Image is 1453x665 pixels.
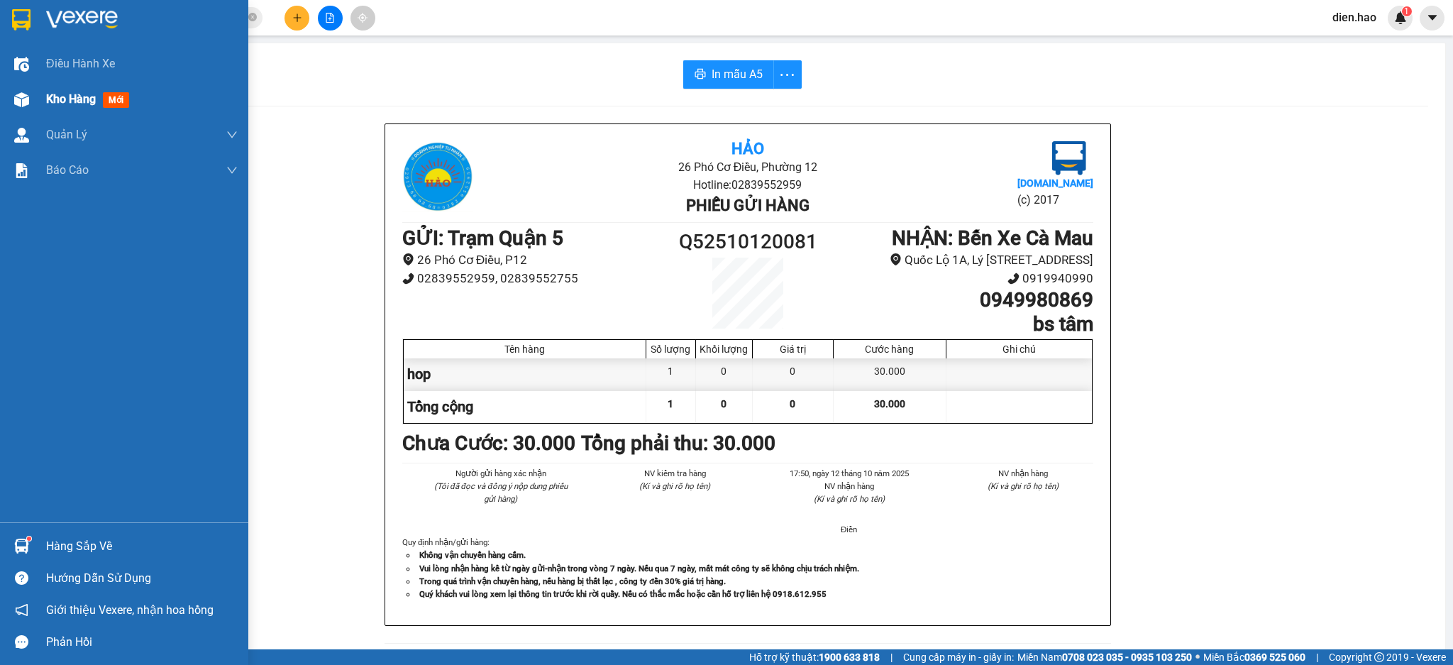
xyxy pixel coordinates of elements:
[226,129,238,141] span: down
[226,165,238,176] span: down
[753,358,834,390] div: 0
[402,253,414,265] span: environment
[1052,141,1086,175] img: logo.jpg
[712,65,763,83] span: In mẫu A5
[834,358,946,390] div: 30.000
[646,358,696,390] div: 1
[14,92,29,107] img: warehouse-icon
[27,537,31,541] sup: 1
[1195,654,1200,660] span: ⚪️
[407,344,642,355] div: Tên hàng
[46,601,214,619] span: Giới thiệu Vexere, nhận hoa hồng
[639,481,710,491] i: (Kí và ghi rõ họ tên)
[890,649,893,665] span: |
[350,6,375,31] button: aim
[318,6,343,31] button: file-add
[292,13,302,23] span: plus
[1426,11,1439,24] span: caret-down
[686,197,810,214] b: Phiếu gửi hàng
[774,66,801,84] span: more
[890,253,902,265] span: environment
[46,536,238,557] div: Hàng sắp về
[661,226,834,258] h1: Q52510120081
[419,576,726,586] strong: Trong quá trình vận chuyển hàng, nếu hàng bị thất lạc , công ty đền 30% giá trị hàng.
[1017,191,1093,209] li: (c) 2017
[1420,6,1444,31] button: caret-down
[402,273,414,285] span: phone
[404,358,646,390] div: hop
[419,550,526,560] strong: Không vận chuyển hàng cấm.
[402,141,473,212] img: logo.jpg
[721,398,726,410] span: 0
[46,568,238,589] div: Hướng dẫn sử dụng
[834,312,1093,336] h1: bs tâm
[402,432,575,455] b: Chưa Cước : 30.000
[431,467,571,480] li: Người gửi hàng xác nhận
[903,649,1014,665] span: Cung cấp máy in - giấy in:
[779,480,919,493] li: NV nhận hàng
[103,92,129,108] span: mới
[1321,9,1388,26] span: dien.hao
[605,467,746,480] li: NV kiểm tra hàng
[1374,652,1384,662] span: copyright
[695,68,706,82] span: printer
[402,536,1093,600] div: Quy định nhận/gửi hàng :
[1402,6,1412,16] sup: 1
[14,57,29,72] img: warehouse-icon
[14,163,29,178] img: solution-icon
[358,13,368,23] span: aim
[46,126,87,143] span: Quản Lý
[756,344,829,355] div: Giá trị
[834,251,1093,270] li: Quốc Lộ 1A, Lý [STREET_ADDRESS]
[954,467,1094,480] li: NV nhận hàng
[15,635,28,649] span: message
[1316,649,1318,665] span: |
[46,55,115,72] span: Điều hành xe
[407,398,473,415] span: Tổng cộng
[248,13,257,21] span: close-circle
[14,128,29,143] img: warehouse-icon
[837,344,942,355] div: Cước hàng
[1062,652,1192,663] strong: 0708 023 035 - 0935 103 250
[1203,649,1305,665] span: Miền Bắc
[950,344,1088,355] div: Ghi chú
[517,176,978,194] li: Hotline: 02839552959
[419,589,827,599] strong: Quý khách vui lòng xem lại thông tin trước khi rời quầy. Nếu có thắc mắc hoặc cần hỗ trợ liên hệ ...
[683,60,774,89] button: printerIn mẫu A5
[517,158,978,176] li: 26 Phó Cơ Điều, Phường 12
[814,494,885,504] i: (Kí và ghi rõ họ tên)
[1017,649,1192,665] span: Miền Nam
[46,632,238,653] div: Phản hồi
[834,269,1093,288] li: 0919940990
[14,539,29,554] img: warehouse-icon
[12,9,31,31] img: logo-vxr
[1244,652,1305,663] strong: 0369 525 060
[892,226,1093,250] b: NHẬN : Bến Xe Cà Mau
[15,603,28,617] span: notification
[46,92,96,106] span: Kho hàng
[402,251,661,270] li: 26 Phó Cơ Điều, P12
[790,398,795,410] span: 0
[1017,177,1093,189] b: [DOMAIN_NAME]
[248,11,257,25] span: close-circle
[700,344,748,355] div: Khối lượng
[434,481,568,504] i: (Tôi đã đọc và đồng ý nộp dung phiếu gửi hàng)
[1007,273,1020,285] span: phone
[874,398,905,410] span: 30.000
[402,269,661,288] li: 02839552959, 02839552755
[650,344,692,355] div: Số lượng
[773,60,802,89] button: more
[779,467,919,480] li: 17:50, ngày 12 tháng 10 năm 2025
[419,564,859,573] strong: Vui lòng nhận hàng kể từ ngày gửi-nhận trong vòng 7 ngày. Nếu qua 7 ngày, mất mát công ty sẽ khôn...
[402,226,563,250] b: GỬI : Trạm Quận 5
[581,432,775,455] b: Tổng phải thu: 30.000
[284,6,309,31] button: plus
[834,288,1093,312] h1: 0949980869
[696,358,753,390] div: 0
[46,161,89,179] span: Báo cáo
[779,523,919,536] li: Điền
[325,13,335,23] span: file-add
[731,140,764,158] b: Hảo
[988,481,1059,491] i: (Kí và ghi rõ họ tên)
[1394,11,1407,24] img: icon-new-feature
